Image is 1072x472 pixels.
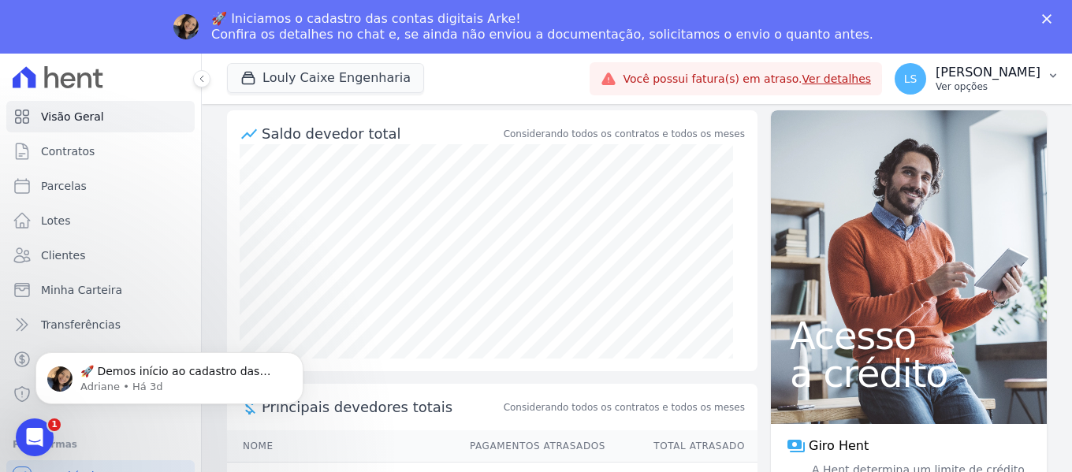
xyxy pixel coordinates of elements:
[69,61,272,75] p: Message from Adriane, sent Há 3d
[606,430,757,463] th: Total Atrasado
[504,400,745,414] span: Considerando todos os contratos e todos os meses
[12,319,327,429] iframe: Intercom notifications mensagem
[455,430,606,463] th: Pagamentos Atrasados
[16,418,54,456] iframe: Intercom live chat
[173,14,199,39] img: Profile image for Adriane
[6,240,195,271] a: Clientes
[41,109,104,125] span: Visão Geral
[6,136,195,167] a: Contratos
[6,309,195,340] a: Transferências
[227,430,455,463] th: Nome
[262,123,501,144] div: Saldo devedor total
[6,101,195,132] a: Visão Geral
[809,437,869,455] span: Giro Hent
[41,143,95,159] span: Contratos
[904,73,918,84] span: LS
[262,396,501,418] span: Principais devedores totais
[623,71,871,87] span: Você possui fatura(s) em atraso.
[211,11,873,43] div: 🚀 Iniciamos o cadastro das contas digitais Arke! Confira os detalhes no chat e, se ainda não envi...
[41,247,85,263] span: Clientes
[936,65,1040,80] p: [PERSON_NAME]
[69,46,270,387] span: 🚀 Demos início ao cadastro das Contas Digitais Arke! Iniciamos a abertura para clientes do modelo...
[790,355,1028,392] span: a crédito
[41,282,122,298] span: Minha Carteira
[13,435,188,454] div: Plataformas
[6,344,195,375] a: Crédito
[936,80,1040,93] p: Ver opções
[504,127,745,141] div: Considerando todos os contratos e todos os meses
[1042,14,1058,24] div: Fechar
[48,418,61,431] span: 1
[41,178,87,194] span: Parcelas
[6,274,195,306] a: Minha Carteira
[227,63,424,93] button: Louly Caixe Engenharia
[802,72,872,85] a: Ver detalhes
[6,378,195,410] a: Negativação
[6,170,195,202] a: Parcelas
[41,317,121,333] span: Transferências
[882,57,1072,101] button: LS [PERSON_NAME] Ver opções
[41,213,71,229] span: Lotes
[6,205,195,236] a: Lotes
[790,317,1028,355] span: Acesso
